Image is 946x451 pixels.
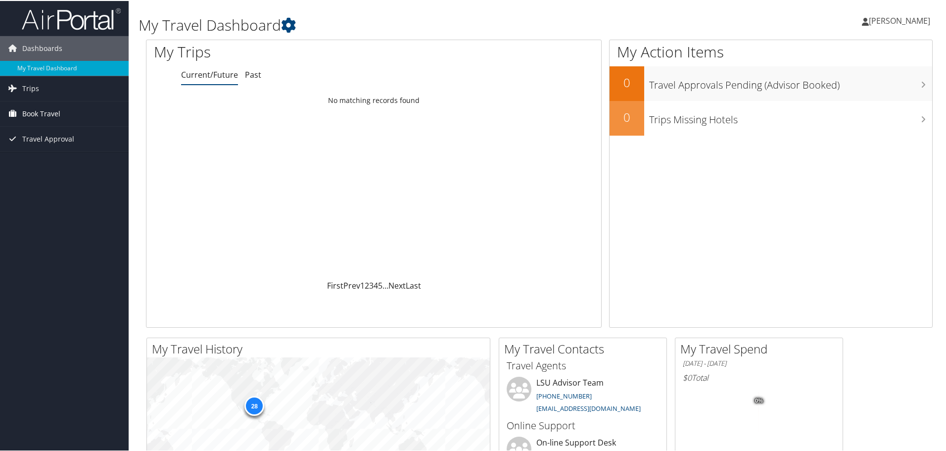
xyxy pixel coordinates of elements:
h6: [DATE] - [DATE] [683,358,835,367]
span: [PERSON_NAME] [869,14,930,25]
h1: My Action Items [610,41,932,61]
a: Past [245,68,261,79]
a: First [327,279,343,290]
h2: My Travel Spend [680,340,843,356]
li: LSU Advisor Team [502,376,664,416]
h2: 0 [610,73,644,90]
a: Last [406,279,421,290]
h1: My Travel Dashboard [139,14,673,35]
a: [PERSON_NAME] [862,5,940,35]
a: [PHONE_NUMBER] [536,391,592,400]
h3: Trips Missing Hotels [649,107,932,126]
a: Prev [343,279,360,290]
a: [EMAIL_ADDRESS][DOMAIN_NAME] [536,403,641,412]
a: 2 [365,279,369,290]
span: Trips [22,75,39,100]
a: 3 [369,279,374,290]
a: 0Trips Missing Hotels [610,100,932,135]
a: 4 [374,279,378,290]
a: Current/Future [181,68,238,79]
h1: My Trips [154,41,404,61]
span: $0 [683,371,692,382]
td: No matching records found [146,91,601,108]
a: 0Travel Approvals Pending (Advisor Booked) [610,65,932,100]
span: Book Travel [22,100,60,125]
h6: Total [683,371,835,382]
img: airportal-logo.png [22,6,121,30]
div: 28 [244,395,264,415]
a: Next [388,279,406,290]
h2: My Travel History [152,340,490,356]
h2: My Travel Contacts [504,340,666,356]
tspan: 0% [755,397,763,403]
h3: Travel Approvals Pending (Advisor Booked) [649,72,932,91]
h3: Travel Agents [507,358,659,372]
a: 5 [378,279,382,290]
h3: Online Support [507,418,659,432]
h2: 0 [610,108,644,125]
span: Travel Approval [22,126,74,150]
a: 1 [360,279,365,290]
span: … [382,279,388,290]
span: Dashboards [22,35,62,60]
